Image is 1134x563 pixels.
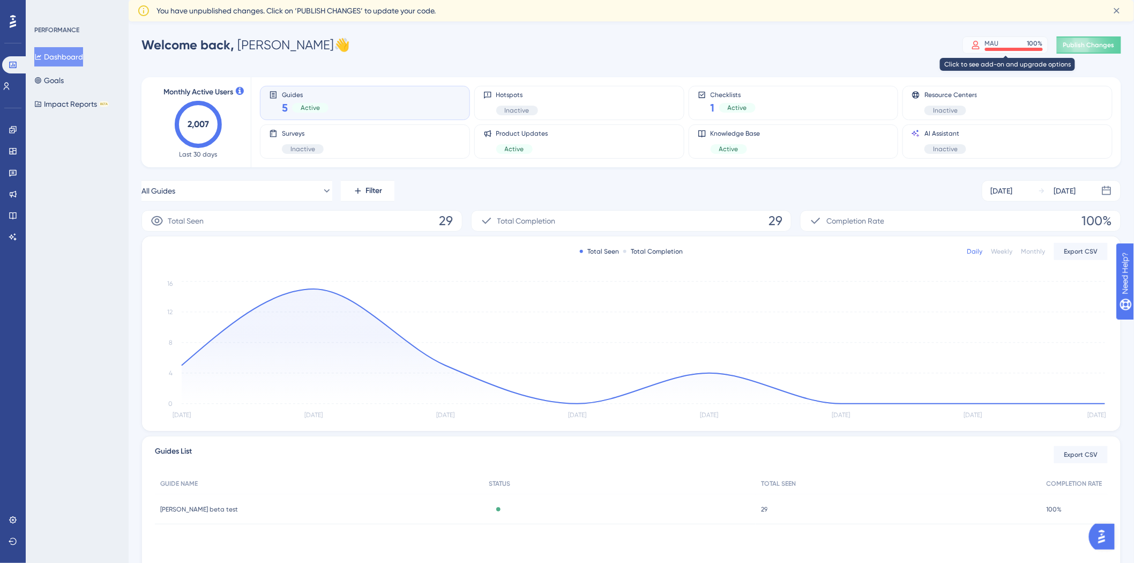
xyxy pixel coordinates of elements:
[439,212,453,229] span: 29
[967,247,983,256] div: Daily
[1064,450,1098,459] span: Export CSV
[155,445,192,464] span: Guides List
[341,180,394,202] button: Filter
[711,91,756,98] span: Checklists
[1063,41,1115,49] span: Publish Changes
[1082,212,1112,229] span: 100%
[497,214,556,227] span: Total Completion
[761,479,796,488] span: TOTAL SEEN
[156,4,436,17] span: You have unpublished changes. Click on ‘PUBLISH CHANGES’ to update your code.
[282,91,329,98] span: Guides
[167,280,173,287] tspan: 16
[496,129,548,138] span: Product Updates
[188,119,209,129] text: 2,007
[826,214,884,227] span: Completion Rate
[99,101,109,107] div: BETA
[436,412,454,419] tspan: [DATE]
[489,479,510,488] span: STATUS
[34,71,64,90] button: Goals
[924,91,977,99] span: Resource Centers
[1054,184,1076,197] div: [DATE]
[173,412,191,419] tspan: [DATE]
[180,150,218,159] span: Last 30 days
[290,145,315,153] span: Inactive
[304,412,323,419] tspan: [DATE]
[1047,505,1062,514] span: 100%
[141,184,175,197] span: All Guides
[700,412,719,419] tspan: [DATE]
[933,145,958,153] span: Inactive
[141,36,350,54] div: [PERSON_NAME] 👋
[34,26,79,34] div: PERFORMANCE
[141,180,332,202] button: All Guides
[505,145,524,153] span: Active
[985,39,999,48] div: MAU
[505,106,529,115] span: Inactive
[623,247,683,256] div: Total Completion
[282,129,324,138] span: Surveys
[1021,247,1046,256] div: Monthly
[711,129,760,138] span: Knowledge Base
[169,339,173,346] tspan: 8
[711,100,715,115] span: 1
[832,412,850,419] tspan: [DATE]
[1087,412,1106,419] tspan: [DATE]
[163,86,233,99] span: Monthly Active Users
[1054,446,1108,463] button: Export CSV
[168,400,173,408] tspan: 0
[496,91,538,99] span: Hotspots
[1047,479,1102,488] span: COMPLETION RATE
[769,212,782,229] span: 29
[1054,243,1108,260] button: Export CSV
[728,103,747,112] span: Active
[719,145,738,153] span: Active
[1064,247,1098,256] span: Export CSV
[169,369,173,377] tspan: 4
[168,214,204,227] span: Total Seen
[160,505,238,514] span: [PERSON_NAME] beta test
[1057,36,1121,54] button: Publish Changes
[25,3,67,16] span: Need Help?
[924,129,966,138] span: AI Assistant
[167,308,173,316] tspan: 12
[964,412,982,419] tspan: [DATE]
[1089,521,1121,553] iframe: UserGuiding AI Assistant Launcher
[761,505,767,514] span: 29
[34,94,109,114] button: Impact ReportsBETA
[34,47,83,66] button: Dashboard
[282,100,288,115] span: 5
[160,479,198,488] span: GUIDE NAME
[301,103,320,112] span: Active
[991,247,1013,256] div: Weekly
[933,106,958,115] span: Inactive
[1027,39,1043,48] div: 100 %
[366,184,383,197] span: Filter
[580,247,619,256] div: Total Seen
[141,37,234,53] span: Welcome back,
[991,184,1013,197] div: [DATE]
[568,412,586,419] tspan: [DATE]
